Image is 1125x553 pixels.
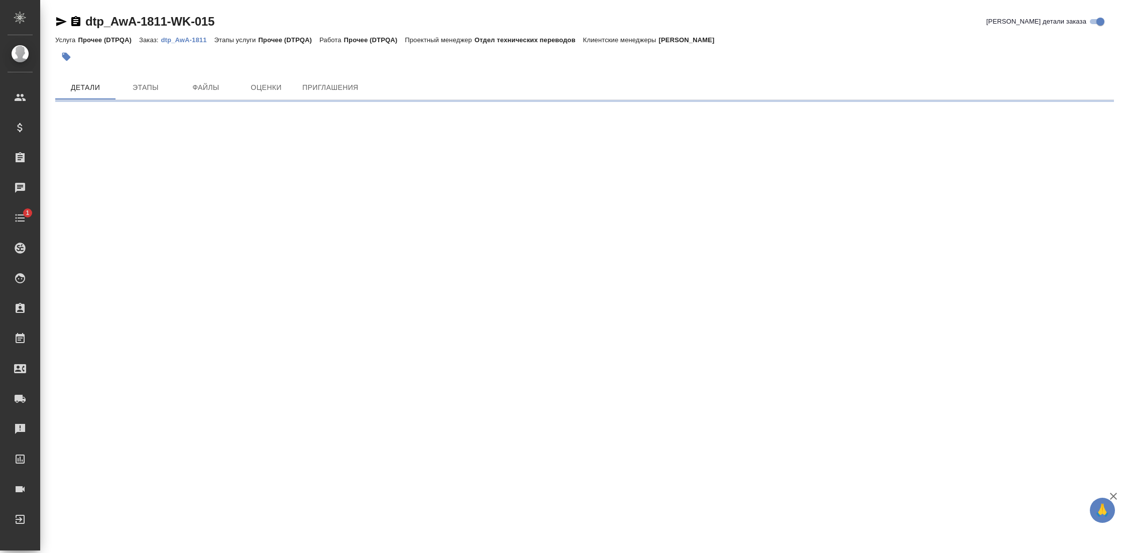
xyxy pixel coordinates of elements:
span: Приглашения [302,81,359,94]
button: Скопировать ссылку для ЯМессенджера [55,16,67,28]
span: Этапы [122,81,170,94]
p: Услуга [55,36,78,44]
p: dtp_AwA-1811 [161,36,214,44]
p: Прочее (DTPQA) [78,36,139,44]
p: Этапы услуги [214,36,259,44]
p: Прочее (DTPQA) [344,36,405,44]
p: Клиентские менеджеры [583,36,659,44]
span: Файлы [182,81,230,94]
p: Заказ: [139,36,161,44]
p: Проектный менеджер [405,36,474,44]
span: [PERSON_NAME] детали заказа [986,17,1086,27]
button: Скопировать ссылку [70,16,82,28]
button: 🙏 [1090,498,1115,523]
span: 1 [20,208,35,218]
a: 1 [3,205,38,231]
a: dtp_AwA-1811-WK-015 [85,15,214,28]
a: dtp_AwA-1811 [161,35,214,44]
span: Детали [61,81,109,94]
p: Прочее (DTPQA) [258,36,319,44]
button: Добавить тэг [55,46,77,68]
p: [PERSON_NAME] [659,36,722,44]
p: Отдел технических переводов [475,36,583,44]
span: 🙏 [1094,500,1111,521]
p: Работа [319,36,344,44]
span: Оценки [242,81,290,94]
